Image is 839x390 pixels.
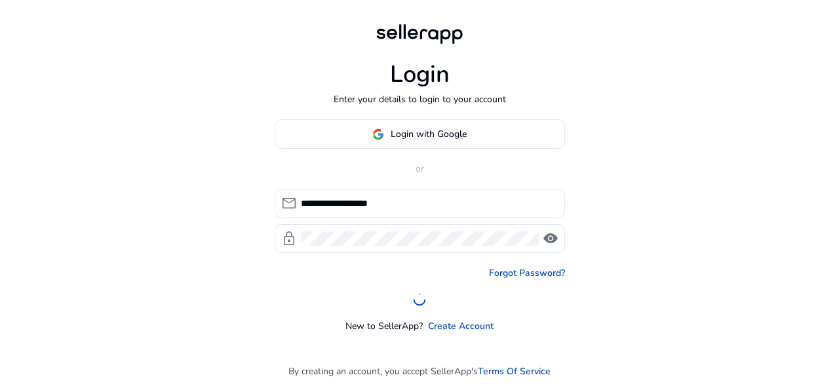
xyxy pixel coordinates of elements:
img: google-logo.svg [372,128,384,140]
h1: Login [390,60,450,88]
span: visibility [543,231,558,246]
a: Terms Of Service [478,364,551,378]
span: Login with Google [391,127,467,141]
span: mail [281,195,297,211]
a: Create Account [428,319,494,333]
p: Enter your details to login to your account [334,92,506,106]
p: New to SellerApp? [345,319,423,333]
button: Login with Google [275,119,565,149]
span: lock [281,231,297,246]
a: Forgot Password? [489,266,565,280]
p: or [275,162,565,176]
